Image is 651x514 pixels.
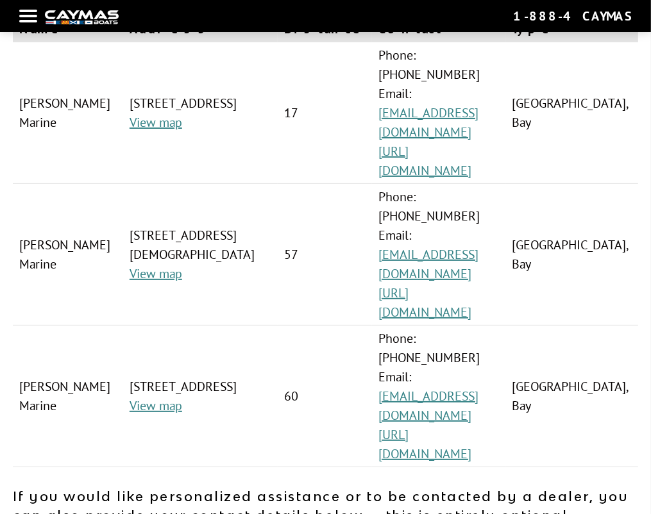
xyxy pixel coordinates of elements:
a: [URL][DOMAIN_NAME] [378,285,471,320]
td: [GEOGRAPHIC_DATA], Bay [505,326,638,467]
td: [GEOGRAPHIC_DATA], Bay [505,42,638,184]
a: View map [130,265,182,282]
div: 1-888-4CAYMAS [513,8,632,24]
td: [PERSON_NAME] Marine [13,326,123,467]
td: 17 [278,42,372,184]
a: View map [130,114,182,131]
td: [STREET_ADDRESS] [123,42,278,184]
td: [STREET_ADDRESS] [123,326,278,467]
td: [PERSON_NAME] Marine [13,184,123,326]
td: [PERSON_NAME] Marine [13,42,123,184]
a: [URL][DOMAIN_NAME] [378,143,471,179]
td: [GEOGRAPHIC_DATA], Bay [505,184,638,326]
a: View map [130,397,182,414]
a: [EMAIL_ADDRESS][DOMAIN_NAME] [378,246,478,282]
td: [STREET_ADDRESS][DEMOGRAPHIC_DATA] [123,184,278,326]
td: Phone: [PHONE_NUMBER] Email: [372,326,505,467]
a: [URL][DOMAIN_NAME] [378,426,471,462]
td: Phone: [PHONE_NUMBER] Email: [372,42,505,184]
img: white-logo-c9c8dbefe5ff5ceceb0f0178aa75bf4bb51f6bca0971e226c86eb53dfe498488.png [45,10,119,24]
td: Phone: [PHONE_NUMBER] Email: [372,184,505,326]
a: [EMAIL_ADDRESS][DOMAIN_NAME] [378,388,478,424]
td: 57 [278,184,372,326]
a: [EMAIL_ADDRESS][DOMAIN_NAME] [378,104,478,140]
td: 60 [278,326,372,467]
